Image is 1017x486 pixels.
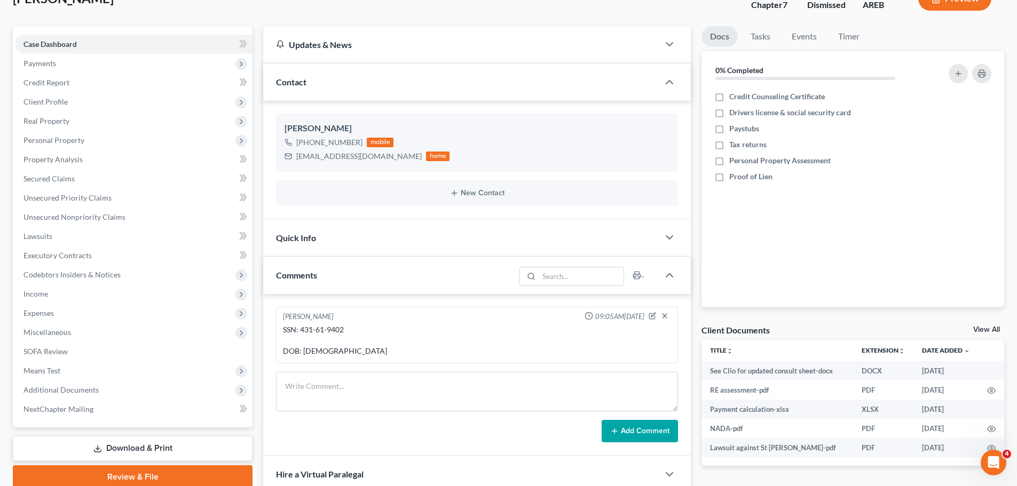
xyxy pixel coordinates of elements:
span: Expenses [23,308,54,317]
td: [DATE] [913,400,979,419]
iframe: Intercom live chat [981,450,1006,475]
span: Means Test [23,366,60,375]
a: Unsecured Nonpriority Claims [15,208,253,227]
a: Extensionunfold_more [862,346,905,354]
a: NextChapter Mailing [15,400,253,419]
a: Timer [830,26,868,47]
div: home [426,152,450,161]
td: [DATE] [913,380,979,400]
a: Credit Report [15,73,253,92]
a: Secured Claims [15,169,253,188]
span: Payments [23,59,56,68]
span: Codebtors Insiders & Notices [23,270,121,279]
td: DOCX [853,361,913,380]
a: Tasks [742,26,779,47]
span: Hire a Virtual Paralegal [276,469,364,479]
a: Date Added expand_more [922,346,970,354]
td: PDF [853,380,913,400]
span: Paystubs [729,123,759,134]
span: Unsecured Priority Claims [23,193,112,202]
span: Case Dashboard [23,39,77,49]
span: Additional Documents [23,385,99,394]
td: NADA-pdf [701,419,853,438]
span: Executory Contracts [23,251,92,260]
a: SOFA Review [15,342,253,361]
div: Updates & News [276,39,646,50]
span: Miscellaneous [23,328,71,337]
span: Lawsuits [23,232,52,241]
td: Lawsuit against St [PERSON_NAME]-pdf [701,438,853,457]
span: Client Profile [23,97,68,106]
div: [PHONE_NUMBER] [296,137,362,148]
td: PDF [853,438,913,457]
a: Events [783,26,825,47]
span: Real Property [23,116,69,125]
a: Executory Contracts [15,246,253,265]
span: Personal Property [23,136,84,145]
a: Case Dashboard [15,35,253,54]
a: Property Analysis [15,150,253,169]
span: Credit Counseling Certificate [729,91,825,102]
input: Search... [539,267,624,285]
div: [PERSON_NAME] [285,122,669,135]
span: Property Analysis [23,155,83,164]
td: [DATE] [913,361,979,380]
div: mobile [367,138,393,147]
a: Titleunfold_more [710,346,733,354]
span: Unsecured Nonpriority Claims [23,212,125,221]
div: SSN: 431-61-9402 DOB: [DEMOGRAPHIC_DATA] [283,324,671,356]
span: Secured Claims [23,174,75,183]
a: Unsecured Priority Claims [15,188,253,208]
span: Contact [276,77,306,87]
td: See Clio for updated consult sheet-docx [701,361,853,380]
span: Drivers license & social security card [729,107,851,118]
span: Comments [276,270,317,280]
div: [EMAIL_ADDRESS][DOMAIN_NAME] [296,151,422,162]
span: Proof of Lien [729,171,772,182]
span: 09:05AM[DATE] [595,312,644,322]
span: NextChapter Mailing [23,404,93,413]
span: 4 [1003,450,1011,458]
td: XLSX [853,400,913,419]
td: RE assessment-pdf [701,380,853,400]
td: Payment calculation-xlsx [701,400,853,419]
span: Credit Report [23,78,69,87]
i: unfold_more [898,348,905,354]
button: New Contact [285,189,669,197]
span: Income [23,289,48,298]
a: View All [973,326,1000,333]
div: [PERSON_NAME] [283,312,334,322]
span: Personal Property Assessment [729,155,831,166]
span: SOFA Review [23,347,68,356]
div: Client Documents [701,324,770,336]
td: [DATE] [913,419,979,438]
strong: 0% Completed [715,66,763,75]
button: Add Comment [602,420,678,442]
i: expand_more [964,348,970,354]
td: [DATE] [913,438,979,457]
td: PDF [853,419,913,438]
span: Tax returns [729,139,767,150]
span: Quick Info [276,233,316,243]
a: Docs [701,26,738,47]
a: Lawsuits [15,227,253,246]
i: unfold_more [727,348,733,354]
a: Download & Print [13,436,253,461]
